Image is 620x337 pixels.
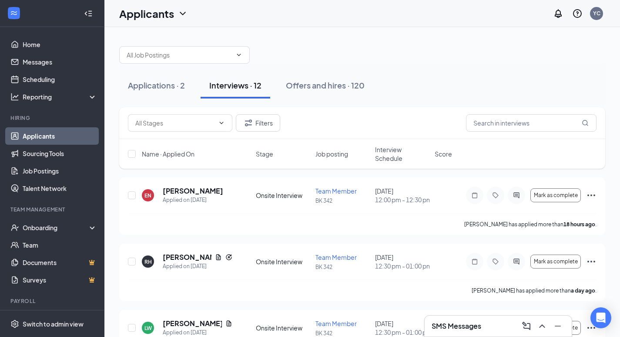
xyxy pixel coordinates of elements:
p: BK 342 [315,263,370,271]
svg: Ellipses [586,190,597,201]
svg: Tag [490,192,501,199]
div: Applications · 2 [128,80,185,91]
span: Mark as complete [534,259,578,265]
svg: Tag [490,258,501,265]
button: Mark as complete [530,188,581,202]
svg: ChevronDown [235,51,242,58]
a: Home [23,36,97,53]
div: Onsite Interview [256,257,310,266]
a: Scheduling [23,71,97,88]
span: 12:00 pm - 12:30 pm [375,195,429,204]
div: [DATE] [375,319,429,337]
a: Job Postings [23,162,97,180]
div: Onsite Interview [256,191,310,200]
div: [DATE] [375,253,429,270]
svg: QuestionInfo [572,8,583,19]
svg: Minimize [553,321,563,331]
div: Onsite Interview [256,323,310,332]
svg: Collapse [84,9,93,18]
svg: Analysis [10,92,19,101]
div: EN [144,192,151,199]
span: Score [435,150,452,158]
span: Team Member [315,320,357,327]
svg: Settings [10,320,19,328]
svg: Ellipses [586,323,597,333]
h1: Applicants [119,6,174,21]
div: Interviews · 12 [209,80,261,91]
input: All Stages [135,118,214,128]
div: RH [144,258,152,266]
span: Stage [256,150,273,158]
h5: [PERSON_NAME] [163,319,222,328]
div: Open Intercom Messenger [590,307,611,328]
div: Onboarding [23,223,90,232]
svg: WorkstreamLogo [10,9,18,17]
svg: Reapply [225,254,232,261]
div: Offers and hires · 120 [286,80,365,91]
button: Mark as complete [530,255,581,269]
div: Applied on [DATE] [163,196,223,204]
h3: SMS Messages [432,321,481,331]
button: ChevronUp [535,319,549,333]
a: SurveysCrown [23,271,97,289]
button: Filter Filters [236,114,280,132]
p: BK 342 [315,197,370,204]
svg: Document [225,320,232,327]
div: Reporting [23,92,97,101]
p: [PERSON_NAME] has applied more than . [472,287,597,294]
a: Messages [23,53,97,71]
div: LW [144,324,152,332]
div: Hiring [10,114,95,122]
span: Team Member [315,187,357,195]
span: Interview Schedule [375,145,429,163]
a: Talent Network [23,180,97,197]
svg: Note [469,258,480,265]
svg: UserCheck [10,223,19,232]
a: Team [23,236,97,254]
span: Name · Applied On [142,150,194,158]
span: 12:30 pm - 01:00 pm [375,328,429,337]
svg: ActiveChat [511,258,522,265]
div: Switch to admin view [23,320,84,328]
svg: Note [469,192,480,199]
svg: MagnifyingGlass [582,119,589,126]
svg: ChevronDown [178,8,188,19]
svg: Document [215,254,222,261]
button: Minimize [551,319,565,333]
a: Applicants [23,127,97,145]
div: [DATE] [375,187,429,204]
div: Applied on [DATE] [163,328,232,337]
span: Job posting [315,150,348,158]
svg: ChevronDown [218,119,225,126]
svg: Filter [243,118,254,128]
svg: Ellipses [586,256,597,267]
svg: ComposeMessage [521,321,532,331]
svg: Notifications [553,8,563,19]
button: ComposeMessage [519,319,533,333]
div: YC [593,10,600,17]
h5: [PERSON_NAME] [163,186,223,196]
svg: ChevronUp [537,321,547,331]
div: Payroll [10,297,95,305]
p: [PERSON_NAME] has applied more than . [464,221,597,228]
input: Search in interviews [466,114,597,132]
a: Sourcing Tools [23,145,97,162]
h5: [PERSON_NAME] [163,252,211,262]
svg: ActiveChat [511,192,522,199]
b: a day ago [571,287,595,294]
span: Team Member [315,253,357,261]
span: Mark as complete [534,192,578,198]
div: Team Management [10,206,95,213]
p: BK 342 [315,330,370,337]
b: 18 hours ago [563,221,595,228]
span: 12:30 pm - 01:00 pm [375,262,429,270]
a: DocumentsCrown [23,254,97,271]
input: All Job Postings [127,50,232,60]
div: Applied on [DATE] [163,262,232,271]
